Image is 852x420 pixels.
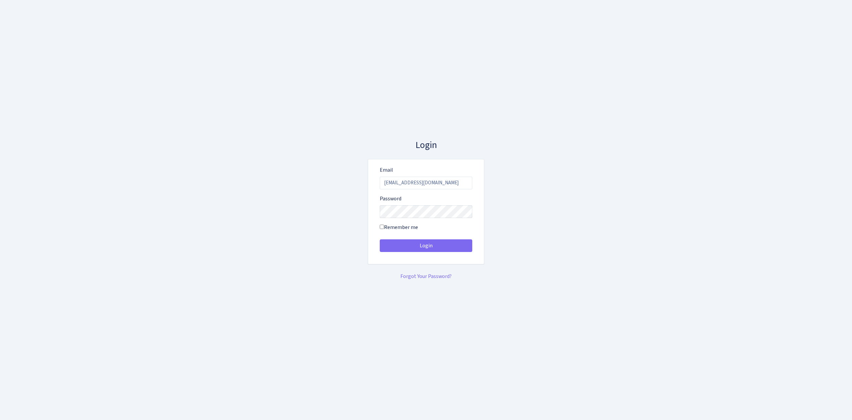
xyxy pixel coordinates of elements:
[380,195,401,203] label: Password
[400,273,452,280] a: Forgot Your Password?
[380,225,384,229] input: Remember me
[380,223,418,231] label: Remember me
[380,239,472,252] button: Login
[380,166,393,174] label: Email
[368,140,484,151] h3: Login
